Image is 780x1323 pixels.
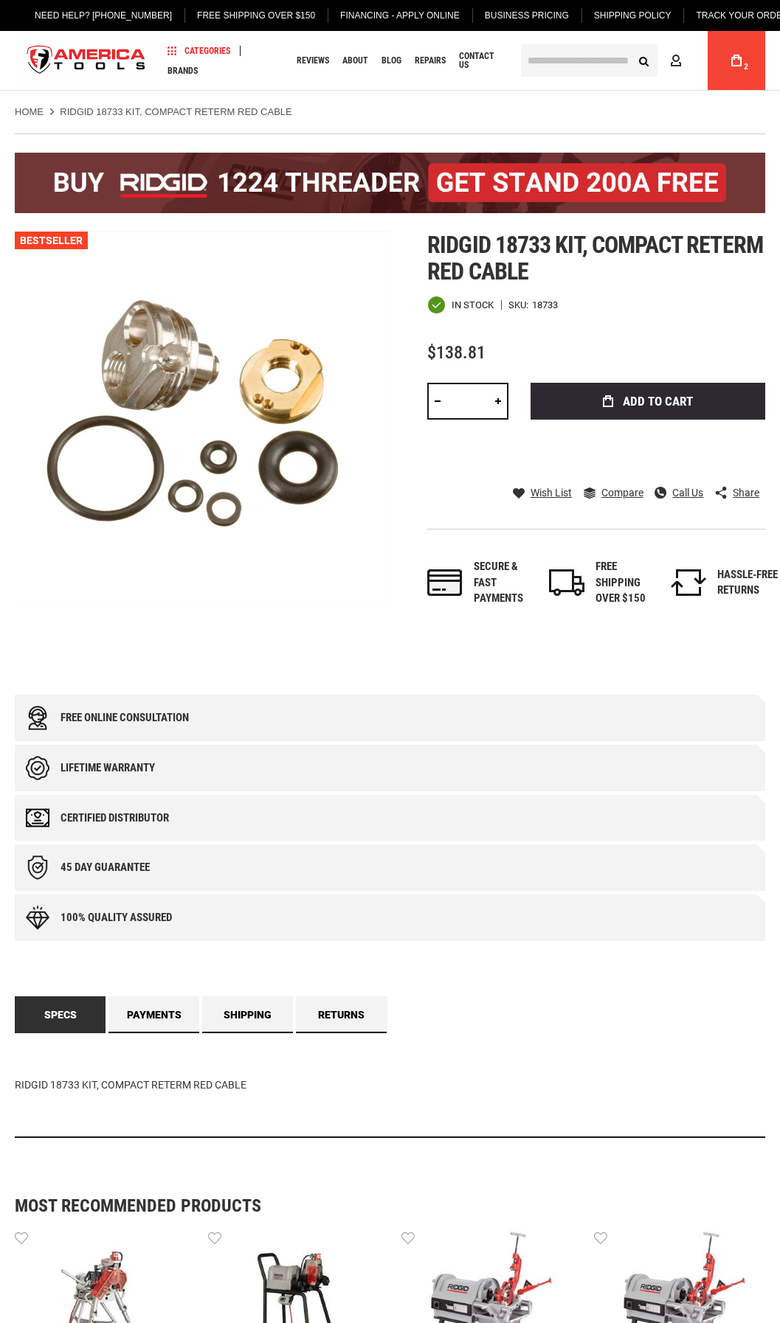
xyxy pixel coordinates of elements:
[408,51,452,71] a: Repairs
[474,559,534,606] div: Secure & fast payments
[452,51,510,71] a: Contact Us
[161,41,237,60] a: Categories
[594,10,672,21] span: Shipping Policy
[722,31,750,90] a: 2
[15,232,390,607] img: RIDGID 18733 KIT, COMPACT RETERM RED CABLE
[60,106,291,117] strong: RIDGID 18733 KIT, COMPACT RETERM RED CABLE
[584,486,643,499] a: Compare
[655,486,703,499] a: Call Us
[427,569,463,596] img: payments
[596,559,656,606] div: FREE SHIPPING OVER $150
[342,56,368,65] span: About
[108,996,199,1033] a: Payments
[513,486,572,499] a: Wish List
[531,487,572,498] span: Wish List
[427,342,486,363] span: $138.81
[459,52,503,69] span: Contact Us
[296,996,387,1033] a: Returns
[375,51,408,71] a: Blog
[290,51,336,71] a: Reviews
[382,56,401,65] span: Blog
[427,231,762,285] span: Ridgid 18733 kit, compact reterm red cable
[61,762,155,774] div: Lifetime warranty
[415,56,446,65] span: Repairs
[601,487,643,498] span: Compare
[15,105,44,119] a: Home
[168,46,230,56] span: Categories
[15,33,158,88] img: America Tools
[532,300,558,310] div: 18733
[531,383,765,420] button: Add to Cart
[744,63,748,71] span: 2
[61,861,150,874] div: 45 day Guarantee
[508,300,532,310] strong: SKU
[672,487,703,498] span: Call Us
[61,911,172,924] div: 100% quality assured
[15,1033,765,1138] div: RIDGID 18733 KIT, COMPACT RETERM RED CABLE
[336,51,375,71] a: About
[549,569,584,596] img: shipping
[168,66,198,75] span: Brands
[297,56,329,65] span: Reviews
[733,487,759,498] span: Share
[427,296,494,314] div: Availability
[671,569,706,596] img: returns
[161,60,204,80] a: Brands
[202,996,293,1033] a: Shipping
[15,153,765,213] img: BOGO: Buy the RIDGID® 1224 Threader (26092), get the 92467 200A Stand FREE!
[623,395,693,408] span: Add to Cart
[15,1197,714,1215] strong: Most Recommended Products
[717,567,778,599] div: HASSLE-FREE RETURNS
[61,712,189,724] div: Free online consultation
[452,300,494,310] span: In stock
[15,996,106,1033] a: Specs
[15,33,158,88] a: store logo
[629,46,658,74] button: Search
[61,812,169,824] div: Certified Distributor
